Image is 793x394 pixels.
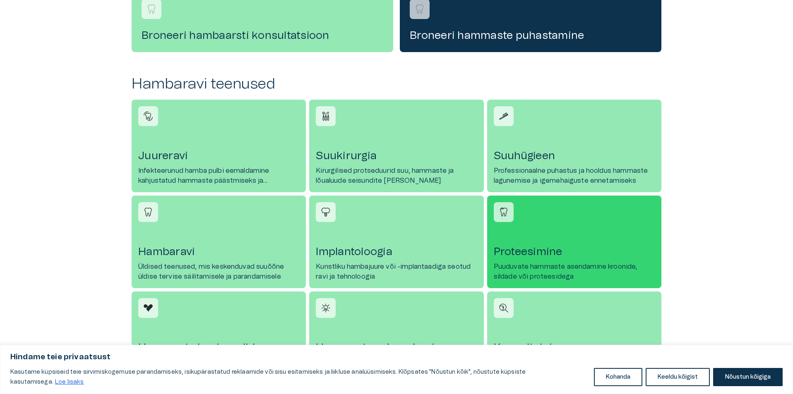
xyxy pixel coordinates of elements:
[316,149,477,162] h4: Suukirurgia
[494,262,655,282] p: Puuduvate hammaste asendamine kroonide, sildade või proteesidega
[494,166,655,186] p: Professionaalne puhastus ja hooldus hammaste lagunemise ja igemehaiguste ennetamiseks
[410,29,651,42] h4: Broneeri hammaste puhastamine
[713,368,783,386] button: Nõustun kõigiga
[142,29,383,42] h4: Broneeri hambaarsti konsultatsioon
[497,206,510,218] img: Proteesimine icon
[138,262,299,282] p: Üldised teenused, mis keskenduvad suuõõne üldise tervise säilitamisele ja parandamisele
[497,302,510,314] img: Konsultatsioon icon
[646,368,710,386] button: Keeldu kõigist
[55,379,84,385] a: Loe lisaks
[10,367,588,387] p: Kasutame küpsiseid teie sirvimiskogemuse parandamiseks, isikupärastatud reklaamide või sisu esita...
[316,262,477,282] p: Kunstliku hambajuure või -implantaadiga seotud ravi ja tehnoloogia
[138,166,299,186] p: Infekteerunud hamba pulbi eemaldamine kahjustatud hammaste päästmiseks ja taastamiseks
[42,7,55,13] span: Help
[316,245,477,258] h4: Implantoloogia
[494,245,655,258] h4: Proteesimine
[594,368,642,386] button: Kohanda
[320,110,332,122] img: Suukirurgia icon
[320,206,332,218] img: Implantoloogia icon
[142,206,154,218] img: Hambaravi icon
[10,352,783,362] p: Hindame teie privaatsust
[316,341,477,354] h4: Hammaste valgendamine
[494,341,655,354] h4: Konsultatsioon
[320,302,332,314] img: Hammaste valgendamine icon
[497,110,510,122] img: Suuhügieen icon
[138,341,299,354] h4: Hammaste laminaadid
[145,3,158,15] img: Broneeri hambaarsti konsultatsioon logo
[316,166,477,186] p: Kirurgilised protseduurid suu, hammaste ja lõualuude seisundite [PERSON_NAME]
[138,245,299,258] h4: Hambaravi
[413,3,426,15] img: Broneeri hammaste puhastamine logo
[494,149,655,162] h4: Suuhügieen
[142,110,154,122] img: Juureravi icon
[138,149,299,162] h4: Juureravi
[142,302,154,314] img: Hammaste laminaadid icon
[132,75,661,93] h2: Hambaravi teenused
